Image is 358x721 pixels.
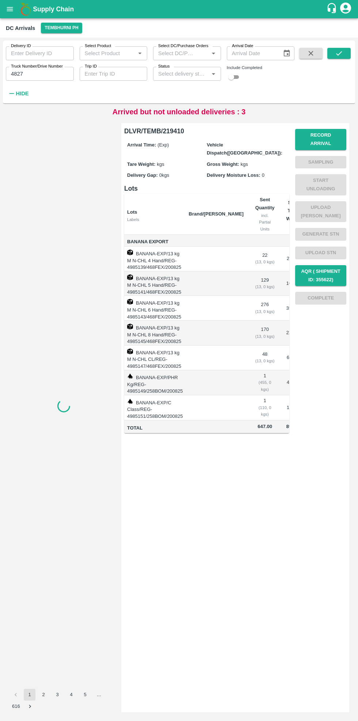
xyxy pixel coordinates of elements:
[155,49,197,58] input: Select DC/Purchase Orders
[124,271,183,296] td: BANANA-EXP/13 kg M N-CHL 5 Hand/REG-4985141/468FEX/200825
[280,296,306,321] td: 3588 kg
[93,691,105,698] div: …
[33,4,326,14] a: Supply Chain
[127,209,137,215] b: Lots
[250,271,281,296] td: 129
[280,395,306,420] td: 110 kg
[255,379,275,393] div: ( 455, 0 kgs)
[255,333,275,340] div: ( 13, 0 kgs)
[127,172,158,178] label: Delivery Gap:
[157,142,169,148] span: (Exp)
[159,172,169,178] span: 0 kgs
[127,238,183,246] span: Banana Export
[127,398,133,404] img: weight
[124,183,289,194] h6: Lots
[295,129,346,150] button: Record Arrival
[127,324,133,329] img: box
[157,161,164,167] span: kgs
[255,308,275,315] div: ( 13, 0 kgs)
[232,43,253,49] label: Arrival Date
[255,212,275,232] div: incl. Partial Units
[227,46,277,60] input: Arrival Date
[250,346,281,370] td: 48
[207,172,260,178] label: Delivery Moisture Loss:
[189,211,244,217] b: Brand/[PERSON_NAME]
[10,701,22,712] button: Go to page 616
[255,404,275,418] div: ( 110, 0 kgs)
[85,64,97,69] label: Trip ID
[250,321,281,346] td: 170
[127,424,183,432] span: Total
[11,43,31,49] label: Delivery ID
[6,67,74,81] input: Enter Truck Number/Drive Number
[209,49,218,58] button: Open
[227,64,295,71] div: Include Completed
[250,247,281,271] td: 22
[209,69,218,79] button: Open
[255,358,275,364] div: ( 13, 0 kgs)
[155,69,207,79] input: Select delivery status
[158,64,170,69] label: Status
[127,373,133,379] img: weight
[52,689,63,701] button: Go to page 3
[250,395,281,420] td: 1
[127,142,156,148] label: Arrival Time:
[250,370,281,396] td: 1
[124,247,183,271] td: BANANA-EXP/13 kg M N-CHL 4 Hand/REG-4985139/468FEX/200825
[339,1,352,17] div: account of current user
[85,43,111,49] label: Select Product
[6,46,74,60] input: Enter Delivery ID
[286,223,300,229] div: Kgs
[127,348,133,354] img: box
[158,43,208,49] label: Select DC/Purchase Orders
[6,23,35,33] div: DC Arrivals
[255,423,275,431] span: 647.00
[207,142,282,156] label: Vehicle Dispatch([GEOGRAPHIC_DATA]):
[262,172,264,178] span: 0
[24,701,36,712] button: Go to next page
[124,321,183,346] td: BANANA-EXP/13 kg M N-CHL 8 Hand/REG-4985145/468FEX/200825
[255,283,275,290] div: ( 13, 0 kgs)
[127,216,183,223] div: Labels
[127,299,133,305] img: box
[241,161,248,167] span: kgs
[250,296,281,321] td: 276
[280,370,306,396] td: 455 kg
[41,23,82,33] button: Select DC
[6,87,31,100] button: Hide
[113,106,246,117] p: Arrived but not unloaded deliveries : 3
[16,91,28,96] strong: Hide
[295,265,346,286] button: AQR ( Shipment Id: 355622)
[127,274,133,280] img: box
[24,689,35,701] button: page 1
[255,197,275,210] b: Sent Quantity
[124,395,183,420] td: BANANA-EXP/C Class/REG-4985151/258BOM/200825
[1,1,18,18] button: open drawer
[124,296,183,321] td: BANANA-EXP/13 kg M N-CHL 6 Hand/REG-4985143/468FEX/200825
[280,247,306,271] td: 286 kg
[65,689,77,701] button: Go to page 4
[82,49,133,58] input: Select Product
[286,424,311,429] span: 8950.00 Kg
[207,161,239,167] label: Gross Weight:
[127,249,133,255] img: box
[124,370,183,396] td: BANANA-EXP/PHR Kg/REG-4985149/258BOM/200825
[124,126,289,136] h6: DLVR/TEMB/219410
[79,689,91,701] button: Go to page 5
[135,49,145,58] button: Open
[255,259,275,265] div: ( 13, 0 kgs)
[18,2,33,16] img: logo
[280,46,294,60] button: Choose date
[280,346,306,370] td: 624 kg
[124,346,183,370] td: BANANA-EXP/13 kg M N-CHL CL/REG-4985147/468FEX/200825
[11,64,63,69] label: Truck Number/Drive Number
[80,67,148,81] input: Enter Trip ID
[33,5,74,13] b: Supply Chain
[280,321,306,346] td: 2210 kg
[127,161,156,167] label: Tare Weight:
[38,689,49,701] button: Go to page 2
[326,3,339,16] div: customer-support
[280,271,306,296] td: 1677 kg
[9,689,118,712] nav: pagination navigation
